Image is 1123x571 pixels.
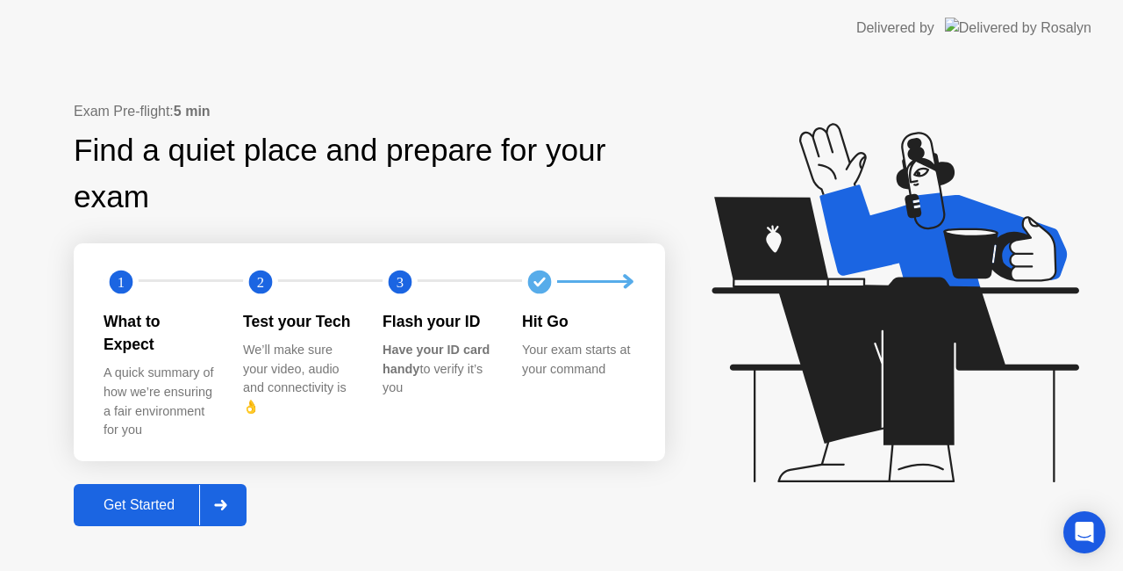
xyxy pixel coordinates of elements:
div: We’ll make sure your video, audio and connectivity is 👌 [243,341,354,416]
text: 3 [397,273,404,290]
div: Exam Pre-flight: [74,101,665,122]
div: A quick summary of how we’re ensuring a fair environment for you [104,364,215,439]
div: Delivered by [856,18,934,39]
b: 5 min [174,104,211,119]
div: Open Intercom Messenger [1063,511,1105,553]
text: 2 [257,273,264,290]
div: Your exam starts at your command [522,341,633,379]
div: Hit Go [522,310,633,333]
div: Test your Tech [243,310,354,333]
text: 1 [118,273,125,290]
img: Delivered by Rosalyn [945,18,1091,38]
b: Have your ID card handy [383,343,490,376]
div: Flash your ID [383,310,494,333]
button: Get Started [74,484,247,526]
div: Find a quiet place and prepare for your exam [74,127,665,220]
div: Get Started [79,497,199,513]
div: to verify it’s you [383,341,494,398]
div: What to Expect [104,310,215,357]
